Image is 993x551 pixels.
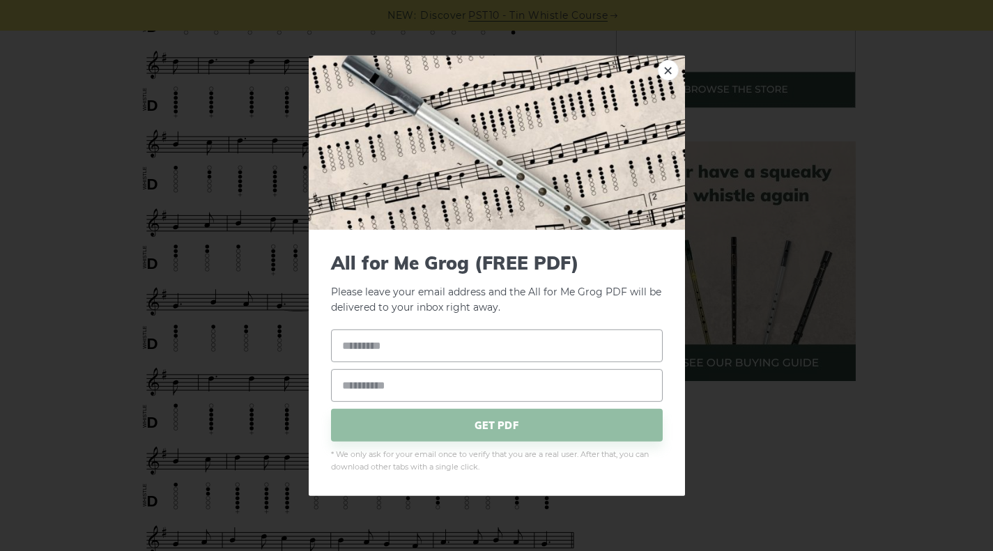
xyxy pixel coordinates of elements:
span: GET PDF [331,409,663,442]
span: * We only ask for your email once to verify that you are a real user. After that, you can downloa... [331,449,663,474]
span: All for Me Grog (FREE PDF) [331,251,663,273]
img: Tin Whistle Tab Preview [309,55,685,229]
p: Please leave your email address and the All for Me Grog PDF will be delivered to your inbox right... [331,251,663,316]
a: × [658,59,679,80]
